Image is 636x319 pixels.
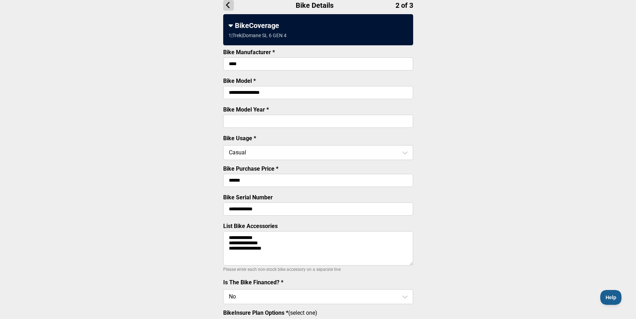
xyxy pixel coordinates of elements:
label: Bike Manufacturer * [223,49,275,56]
label: Is The Bike Financed? * [223,279,283,286]
label: Bike Model * [223,78,256,84]
label: Bike Usage * [223,135,256,142]
strong: BikeInsure Plan Options * [223,309,288,316]
span: 2 of 3 [395,1,413,10]
label: (select one) [223,309,413,316]
iframe: Toggle Customer Support [600,290,622,305]
div: BikeCoverage [229,21,408,30]
div: 1 | Trek | Domane SL 6 GEN 4 [229,33,287,38]
label: Bike Model Year * [223,106,269,113]
p: Please enter each non-stock bike accessory on a separate line [223,265,413,274]
label: List Bike Accessories [223,223,278,229]
label: Bike Serial Number [223,194,273,201]
label: Bike Purchase Price * [223,165,278,172]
